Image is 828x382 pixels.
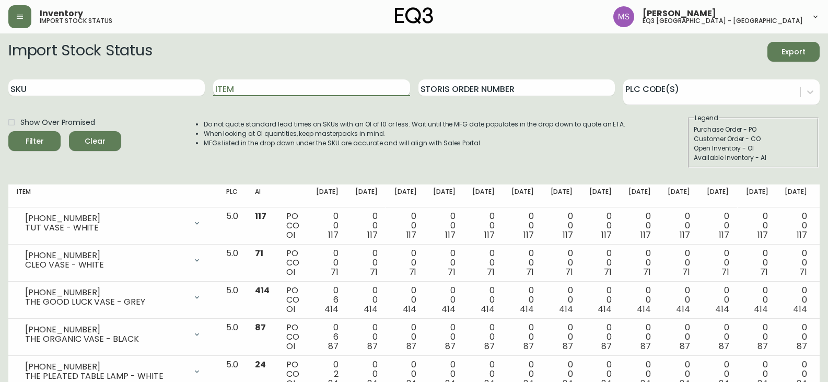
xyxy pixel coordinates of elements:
td: 5.0 [218,207,247,245]
th: [DATE] [659,184,698,207]
div: 0 0 [785,212,807,240]
button: Clear [69,131,121,151]
span: 71 [721,266,729,278]
th: [DATE] [425,184,464,207]
legend: Legend [694,113,719,123]
button: Export [767,42,820,62]
span: 71 [448,266,456,278]
div: THE GOOD LUCK VASE - GREY [25,297,186,307]
span: 71 [565,266,573,278]
div: 0 0 [628,212,651,240]
span: 414 [364,303,378,315]
span: 414 [715,303,729,315]
div: 0 0 [785,249,807,277]
h5: eq3 [GEOGRAPHIC_DATA] - [GEOGRAPHIC_DATA] [643,18,803,24]
span: 117 [406,229,417,241]
div: 0 0 [472,323,495,351]
div: [PHONE_NUMBER] [25,362,186,372]
div: PO CO [286,212,299,240]
span: [PERSON_NAME] [643,9,716,18]
div: 0 0 [355,249,378,277]
div: 0 0 [707,286,729,314]
span: 24 [255,358,266,371]
th: [DATE] [542,184,581,207]
span: 87 [797,340,807,352]
span: 71 [409,266,417,278]
div: PO CO [286,323,299,351]
img: logo [395,7,434,24]
span: 71 [799,266,807,278]
div: 0 0 [628,323,651,351]
div: 0 0 [433,212,456,240]
div: Available Inventory - AI [694,153,813,163]
div: 0 0 [511,212,534,240]
div: [PHONE_NUMBER] [25,214,186,223]
span: Export [776,45,811,59]
th: [DATE] [620,184,659,207]
div: 0 0 [746,249,768,277]
th: [DATE] [776,184,815,207]
span: 414 [441,303,456,315]
span: 117 [523,229,534,241]
span: 117 [445,229,456,241]
span: 87 [523,340,534,352]
div: 0 0 [628,286,651,314]
span: 87 [640,340,651,352]
span: 117 [484,229,495,241]
span: 117 [601,229,612,241]
div: Customer Order - CO [694,134,813,144]
div: [PHONE_NUMBER]THE GOOD LUCK VASE - GREY [17,286,209,309]
button: Filter [8,131,61,151]
div: [PHONE_NUMBER] [25,288,186,297]
div: 0 0 [316,212,339,240]
div: 0 0 [746,323,768,351]
span: OI [286,303,295,315]
span: OI [286,229,295,241]
div: 0 6 [316,323,339,351]
span: 117 [563,229,573,241]
li: Do not quote standard lead times on SKUs with an OI of 10 or less. Wait until the MFG date popula... [204,120,626,129]
div: 0 0 [472,212,495,240]
span: 414 [559,303,573,315]
div: 0 0 [746,286,768,314]
span: 414 [793,303,807,315]
div: 0 0 [355,212,378,240]
div: Purchase Order - PO [694,125,813,134]
span: 117 [255,210,266,222]
span: 414 [255,284,270,296]
span: 71 [331,266,339,278]
div: 0 0 [707,249,729,277]
div: 0 0 [551,286,573,314]
div: 0 0 [785,323,807,351]
span: 71 [604,266,612,278]
span: 87 [445,340,456,352]
span: 414 [754,303,768,315]
span: 87 [680,340,690,352]
div: PO CO [286,249,299,277]
div: [PHONE_NUMBER]THE ORGANIC VASE - BLACK [17,323,209,346]
h5: import stock status [40,18,112,24]
span: 87 [367,340,378,352]
span: Inventory [40,9,83,18]
div: [PHONE_NUMBER]TUT VASE - WHITE [17,212,209,235]
span: OI [286,340,295,352]
span: 71 [526,266,534,278]
div: 0 0 [589,323,612,351]
th: PLC [218,184,247,207]
div: 0 0 [551,323,573,351]
div: 0 0 [707,323,729,351]
th: [DATE] [738,184,777,207]
span: 71 [255,247,263,259]
span: 414 [481,303,495,315]
img: 1b6e43211f6f3cc0b0729c9049b8e7af [613,6,634,27]
div: 0 0 [551,212,573,240]
div: 0 6 [316,286,339,314]
span: 71 [682,266,690,278]
span: OI [286,266,295,278]
th: [DATE] [581,184,620,207]
div: Open Inventory - OI [694,144,813,153]
span: 414 [324,303,339,315]
th: [DATE] [464,184,503,207]
div: 0 0 [668,249,690,277]
h2: Import Stock Status [8,42,152,62]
